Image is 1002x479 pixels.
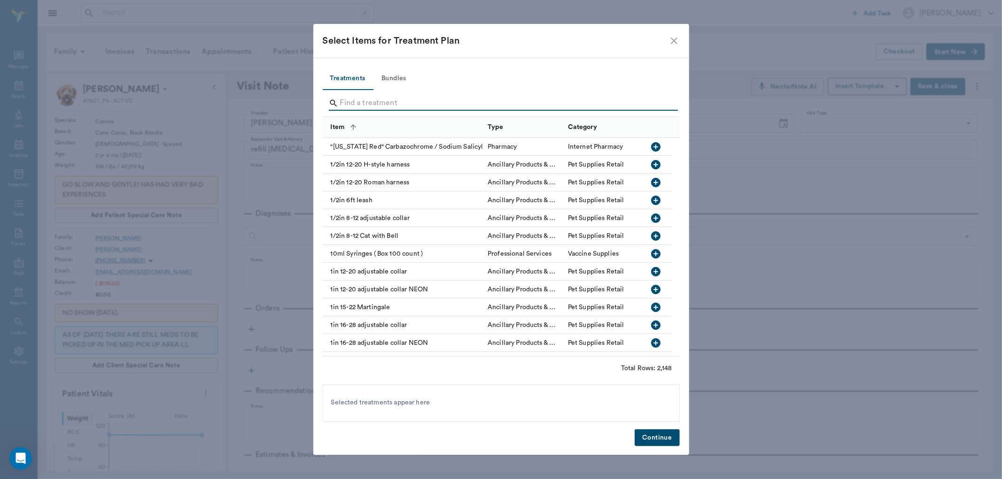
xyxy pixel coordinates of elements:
[323,245,483,263] div: 10ml Syringes ( Box 100 count )
[668,35,680,46] button: close
[323,138,483,156] div: "[US_STATE] Red" Carbazochrome / Sodium Salicylate (10mgml/250mg/ml) 100ml
[599,121,613,134] button: Sort
[488,114,504,140] div: Type
[483,117,563,138] div: Type
[488,231,559,241] div: Ancillary Products & Services
[488,160,559,169] div: Ancillary Products & Services
[323,156,483,174] div: 1/2in 12-20 H-style harness
[488,142,517,152] div: Pharmacy
[563,117,644,138] div: Category
[488,213,559,223] div: Ancillary Products & Services
[323,334,483,352] div: 1in 16-28 adjustable collar NEON
[373,68,415,90] button: Bundles
[323,191,483,209] div: 1/2in 6ft leash
[568,142,623,152] div: Internet Pharmacy
[488,178,559,187] div: Ancillary Products & Services
[488,356,559,365] div: Ancillary Products & Services
[340,96,664,111] input: Find a treatment
[323,298,483,316] div: 1in 15-22 Martingale
[568,338,624,348] div: Pet Supplies Retail
[488,285,559,294] div: Ancillary Products & Services
[323,68,373,90] button: Treatments
[621,364,672,373] div: Total Rows: 2,148
[323,281,483,298] div: 1in 12-20 adjustable collar NEON
[488,338,559,348] div: Ancillary Products & Services
[323,227,483,245] div: 1/2in 8-12 Cat with Bell
[488,303,559,312] div: Ancillary Products & Services
[635,429,679,447] button: Continue
[329,96,678,113] div: Search
[568,303,624,312] div: Pet Supplies Retail
[568,213,624,223] div: Pet Supplies Retail
[323,209,483,227] div: 1/2in 8-12 adjustable collar
[323,352,483,370] div: 1in 20-32 Roman harness
[568,267,624,276] div: Pet Supplies Retail
[323,33,668,48] div: Select Items for Treatment Plan
[568,320,624,330] div: Pet Supplies Retail
[568,196,624,205] div: Pet Supplies Retail
[488,249,551,259] div: Professional Services
[506,121,519,134] button: Sort
[488,320,559,330] div: Ancillary Products & Services
[651,121,664,134] button: Sort
[568,160,624,169] div: Pet Supplies Retail
[568,285,624,294] div: Pet Supplies Retail
[568,356,624,365] div: Pet Supplies Retail
[323,117,483,138] div: Item
[568,231,624,241] div: Pet Supplies Retail
[323,263,483,281] div: 1in 12-20 adjustable collar
[331,398,430,408] span: Selected treatments appear here
[568,114,597,140] div: Category
[323,316,483,334] div: 1in 16-28 adjustable collar
[347,121,360,134] button: Sort
[9,447,32,470] iframe: Intercom live chat
[488,267,559,276] div: Ancillary Products & Services
[323,174,483,191] div: 1/2in 12-20 Roman harness
[331,114,345,140] div: Item
[568,178,624,187] div: Pet Supplies Retail
[568,249,619,259] div: Vaccine Supplies
[488,196,559,205] div: Ancillary Products & Services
